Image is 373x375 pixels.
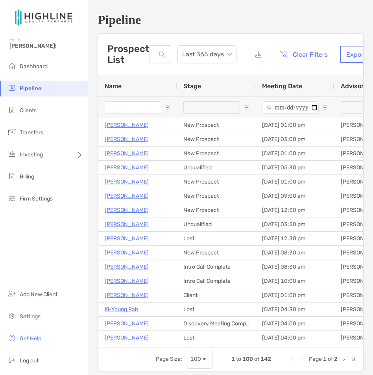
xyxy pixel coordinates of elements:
div: New Prospect [177,175,256,189]
div: Intro Call Complete [177,260,256,274]
div: New Prospect [177,189,256,203]
div: [DATE] 01:00 pm [256,175,334,189]
div: Lost [177,232,256,245]
span: to [236,356,241,362]
a: [PERSON_NAME] [105,248,149,258]
span: Get Help [20,335,41,342]
span: Billing [20,173,34,180]
div: Previous Page [299,356,306,362]
span: Page [309,356,322,362]
a: [PERSON_NAME] [105,234,149,243]
span: Firm Settings [20,195,53,202]
a: [PERSON_NAME] [105,276,149,286]
span: Dashboard [20,63,48,70]
div: 100 [190,356,201,362]
span: 1 [231,356,235,362]
div: New Prospect [177,147,256,160]
a: [PERSON_NAME] [105,262,149,272]
img: firm-settings icon [7,193,17,203]
a: [PERSON_NAME] [105,319,149,329]
span: 2 [334,356,338,362]
a: [PERSON_NAME] [105,163,149,173]
div: Next Page [341,356,347,362]
span: Log out [20,357,39,364]
div: [DATE] 12:30 pm [256,232,334,245]
div: New Prospect [177,203,256,217]
img: pipeline icon [7,83,17,93]
span: Investing [20,151,43,158]
a: [PERSON_NAME] [105,177,149,187]
h1: Pipeline [98,13,364,27]
div: [DATE] 03:00 pm [256,132,334,146]
a: [PERSON_NAME] [105,120,149,130]
div: New Prospect [177,118,256,132]
button: Open Filter Menu [322,104,328,111]
div: New Prospect [177,246,256,260]
span: Settings [20,313,41,320]
input: Meeting Date Filter Input [262,101,319,114]
div: First Page [290,356,296,362]
div: Intro Call Complete [177,274,256,288]
span: of [328,356,333,362]
h3: Prospect List [107,43,149,65]
button: Open Filter Menu [243,104,249,111]
img: add_new_client icon [7,289,17,299]
img: dashboard icon [7,61,17,71]
span: Add New Client [20,291,57,298]
span: 1 [323,356,327,362]
a: Ki-Young Rah [105,304,138,314]
div: [DATE] 08:30 am [256,246,334,260]
a: [PERSON_NAME] [105,219,149,229]
div: [DATE] 09:00 am [256,189,334,203]
div: Intro Call Complete [177,345,256,359]
span: Meeting Date [262,82,302,90]
div: Page Size [187,350,212,369]
span: of [254,356,259,362]
span: Pipeline [20,85,41,92]
span: 142 [260,356,271,362]
a: [PERSON_NAME] [105,205,149,215]
div: [DATE] 04:00 pm [256,331,334,345]
div: [DATE] 12:30 pm [256,203,334,217]
span: Clients [20,107,37,114]
span: 100 [242,356,253,362]
div: Lost [177,303,256,316]
span: Name [105,82,122,90]
img: transfers icon [7,127,17,137]
img: investing icon [7,149,17,159]
img: settings icon [7,311,17,321]
img: clients icon [7,105,17,115]
span: Transfers [20,129,43,136]
input: Name Filter Input [105,101,161,114]
div: Unqualified [177,217,256,231]
div: Discovery Meeting Complete [177,317,256,330]
span: Last 365 days [182,46,232,63]
div: [DATE] 04:30 pm [256,303,334,316]
img: logout icon [7,355,17,365]
a: [PERSON_NAME] [105,290,149,300]
img: input icon [159,52,165,58]
img: Zoe Logo [9,3,78,32]
div: Last Page [350,356,356,362]
div: [DATE] 08:30 am [256,260,334,274]
a: [PERSON_NAME] [105,333,149,343]
div: [DATE] 10:00 am [256,274,334,288]
a: [PERSON_NAME] [105,149,149,158]
div: Page Size: [156,356,182,362]
a: [PERSON_NAME] [105,191,149,201]
div: [DATE] 03:30 pm [256,217,334,231]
